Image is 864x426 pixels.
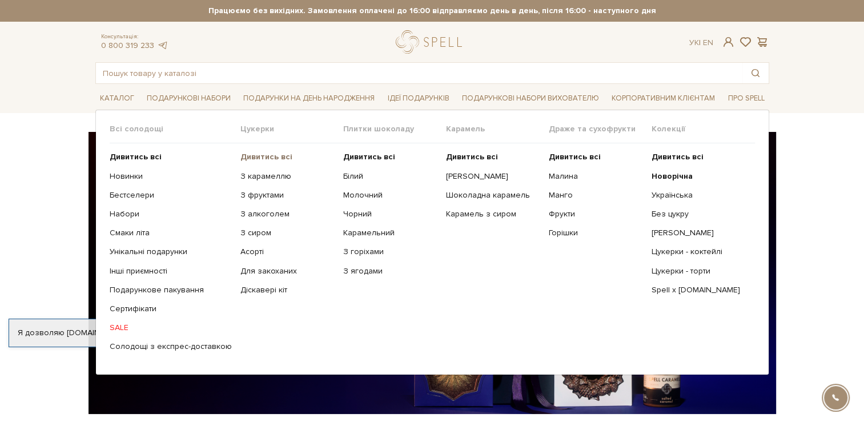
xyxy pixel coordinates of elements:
[446,124,549,134] span: Карамель
[157,41,168,50] a: telegram
[110,152,162,162] b: Дивитись всі
[703,38,713,47] a: En
[101,33,168,41] span: Консультація:
[240,190,335,200] a: З фруктами
[343,247,437,257] a: З горіхами
[652,171,746,182] a: Новорічна
[652,171,693,181] b: Новорічна
[652,266,746,276] a: Цукерки - торти
[549,209,643,219] a: Фрукти
[689,38,713,48] div: Ук
[110,304,232,314] a: Сертифікати
[652,228,746,238] a: [PERSON_NAME]
[446,209,540,219] a: Карамель з сиром
[549,190,643,200] a: Манго
[110,171,232,182] a: Новинки
[240,285,335,295] a: Діскавері кіт
[652,190,746,200] a: Українська
[652,285,746,295] a: Spell x [DOMAIN_NAME]
[652,247,746,257] a: Цукерки - коктейлі
[95,110,769,375] div: Каталог
[343,152,395,162] b: Дивитись всі
[723,90,769,107] a: Про Spell
[652,152,704,162] b: Дивитись всі
[110,190,232,200] a: Бестселери
[110,323,232,333] a: SALE
[240,124,343,134] span: Цукерки
[110,228,232,238] a: Смаки літа
[742,63,769,83] button: Пошук товару у каталозі
[607,89,720,108] a: Корпоративним клієнтам
[110,341,232,352] a: Солодощі з експрес-доставкою
[110,152,232,162] a: Дивитись всі
[343,228,437,238] a: Карамельний
[240,266,335,276] a: Для закоханих
[383,90,453,107] a: Ідеї подарунків
[96,63,742,83] input: Пошук товару у каталозі
[343,152,437,162] a: Дивитись всі
[549,124,652,134] span: Драже та сухофрукти
[396,30,467,54] a: logo
[343,124,446,134] span: Плитки шоколаду
[652,152,746,162] a: Дивитись всі
[9,328,319,338] div: Я дозволяю [DOMAIN_NAME] використовувати
[652,124,754,134] span: Колекції
[240,171,335,182] a: З карамеллю
[110,285,232,295] a: Подарункове пакування
[240,152,292,162] b: Дивитись всі
[549,152,601,162] b: Дивитись всі
[110,247,232,257] a: Унікальні подарунки
[110,124,240,134] span: Всі солодощі
[699,38,701,47] span: |
[343,190,437,200] a: Молочний
[343,209,437,219] a: Чорний
[457,89,604,108] a: Подарункові набори вихователю
[142,90,235,107] a: Подарункові набори
[549,171,643,182] a: Малина
[446,152,498,162] b: Дивитись всі
[446,171,540,182] a: [PERSON_NAME]
[343,266,437,276] a: З ягодами
[446,190,540,200] a: Шоколадна карамель
[95,6,769,16] strong: Працюємо без вихідних. Замовлення оплачені до 16:00 відправляємо день в день, після 16:00 - насту...
[110,266,232,276] a: Інші приємності
[239,90,379,107] a: Подарунки на День народження
[95,90,139,107] a: Каталог
[549,152,643,162] a: Дивитись всі
[652,209,746,219] a: Без цукру
[446,152,540,162] a: Дивитись всі
[240,209,335,219] a: З алкоголем
[240,228,335,238] a: З сиром
[240,247,335,257] a: Асорті
[343,171,437,182] a: Білий
[240,152,335,162] a: Дивитись всі
[101,41,154,50] a: 0 800 319 233
[549,228,643,238] a: Горішки
[110,209,232,219] a: Набори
